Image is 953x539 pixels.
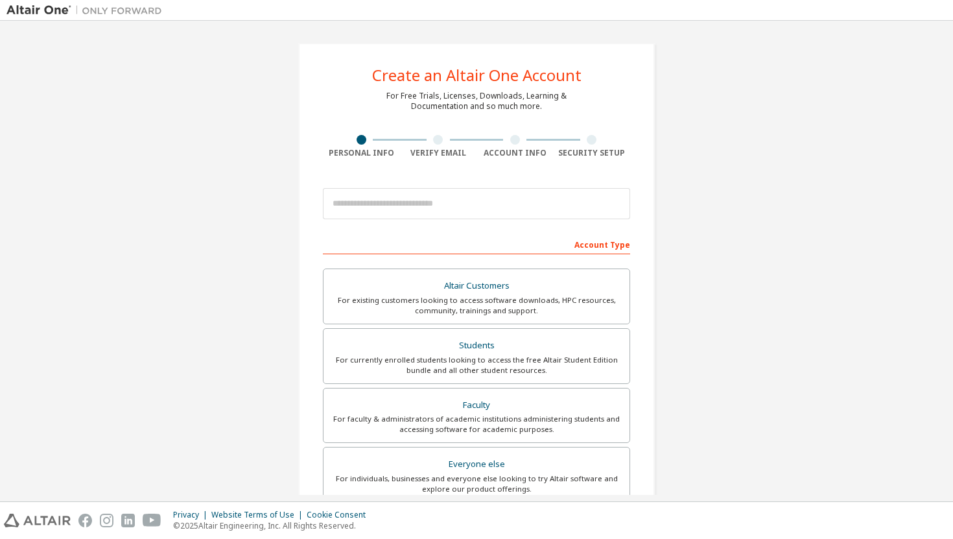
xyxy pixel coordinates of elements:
div: Account Type [323,234,630,254]
img: linkedin.svg [121,514,135,527]
div: For currently enrolled students looking to access the free Altair Student Edition bundle and all ... [331,355,622,376]
div: Faculty [331,396,622,414]
div: Cookie Consent [307,510,373,520]
div: Account Info [476,148,554,158]
div: For individuals, businesses and everyone else looking to try Altair software and explore our prod... [331,473,622,494]
div: Create an Altair One Account [372,67,582,83]
div: Students [331,337,622,355]
div: Verify Email [400,148,477,158]
div: Website Terms of Use [211,510,307,520]
div: Everyone else [331,455,622,473]
img: altair_logo.svg [4,514,71,527]
img: youtube.svg [143,514,161,527]
img: instagram.svg [100,514,113,527]
div: Privacy [173,510,211,520]
div: Altair Customers [331,277,622,295]
div: For faculty & administrators of academic institutions administering students and accessing softwa... [331,414,622,435]
p: © 2025 Altair Engineering, Inc. All Rights Reserved. [173,520,373,531]
div: For Free Trials, Licenses, Downloads, Learning & Documentation and so much more. [386,91,567,112]
img: Altair One [6,4,169,17]
img: facebook.svg [78,514,92,527]
div: Personal Info [323,148,400,158]
div: Security Setup [554,148,631,158]
div: For existing customers looking to access software downloads, HPC resources, community, trainings ... [331,295,622,316]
